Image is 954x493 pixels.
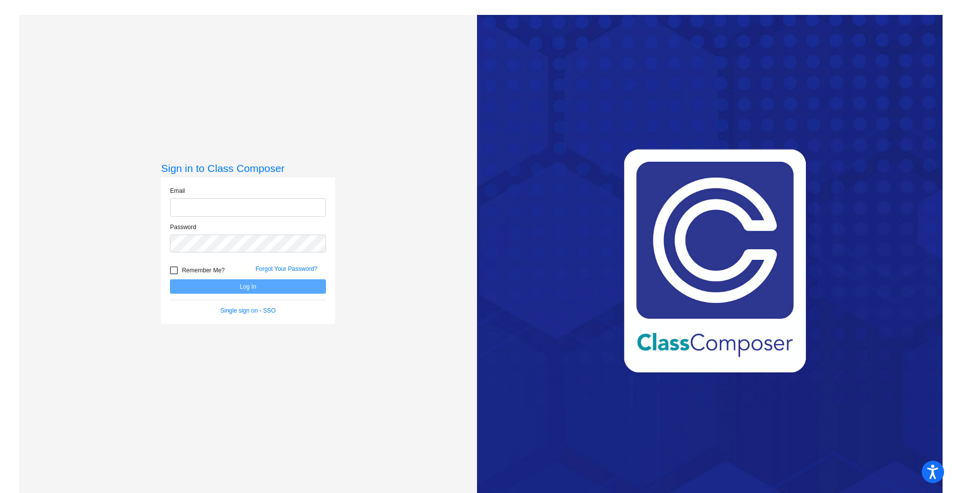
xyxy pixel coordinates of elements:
label: Email [170,186,185,195]
button: Log In [170,279,326,294]
a: Forgot Your Password? [255,265,318,272]
label: Password [170,223,196,232]
span: Remember Me? [182,264,225,276]
a: Single sign on - SSO [221,307,276,314]
h3: Sign in to Class Composer [161,162,335,174]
